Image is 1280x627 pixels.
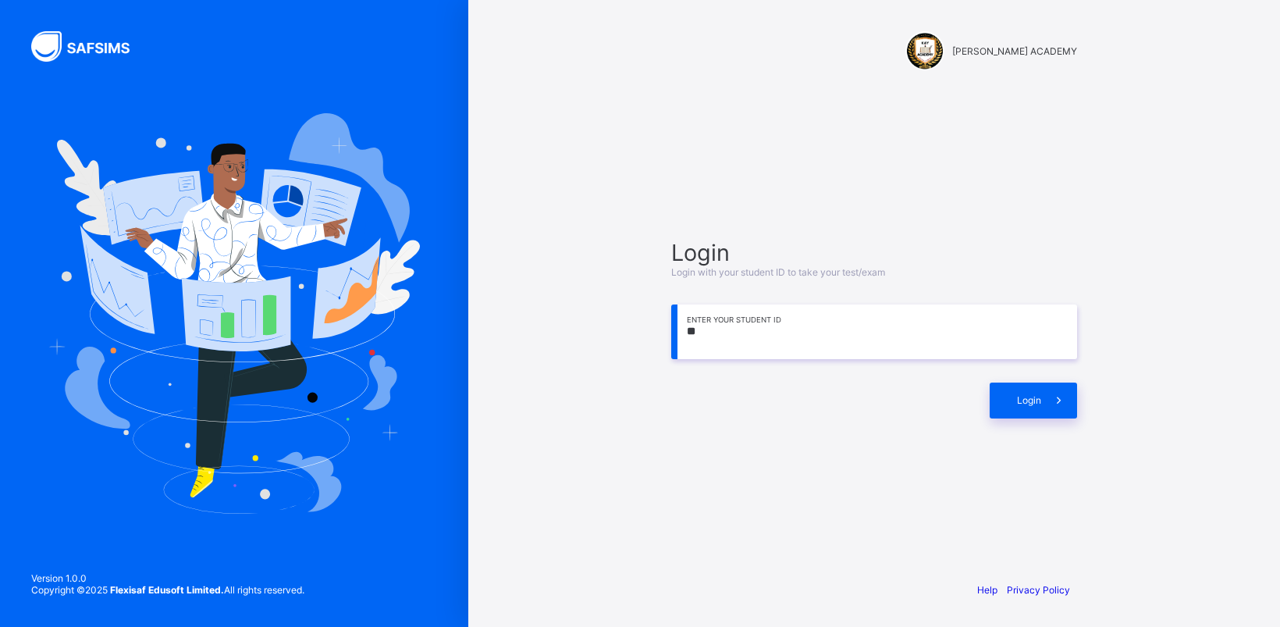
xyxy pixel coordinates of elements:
span: Login [1017,394,1041,406]
span: Login with your student ID to take your test/exam [671,266,885,278]
img: SAFSIMS Logo [31,31,148,62]
strong: Flexisaf Edusoft Limited. [110,584,224,596]
a: Help [977,584,997,596]
span: Copyright © 2025 All rights reserved. [31,584,304,596]
span: [PERSON_NAME] ACADEMY [952,45,1077,57]
a: Privacy Policy [1007,584,1070,596]
span: Login [671,239,1077,266]
img: Hero Image [48,113,420,513]
span: Version 1.0.0 [31,572,304,584]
